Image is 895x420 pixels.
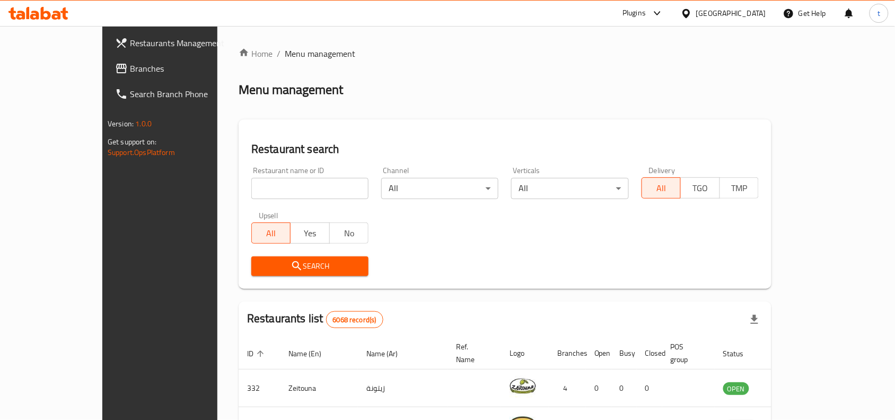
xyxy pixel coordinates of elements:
h2: Menu management [239,81,343,98]
th: Busy [611,337,637,370]
th: Open [586,337,611,370]
label: Upsell [259,212,278,219]
button: No [329,222,368,244]
td: 0 [586,370,611,407]
span: Version: [108,117,134,131]
button: All [251,222,291,244]
div: Export file [742,307,767,332]
label: Delivery [649,167,675,174]
span: ID [247,347,267,360]
div: Plugins [622,7,646,20]
span: OPEN [723,383,749,395]
a: Home [239,47,273,60]
th: Logo [501,337,549,370]
button: TMP [719,177,759,199]
span: TGO [685,181,715,196]
span: 6068 record(s) [327,315,383,325]
h2: Restaurants list [247,311,383,328]
span: Name (Ar) [366,347,411,360]
span: No [334,226,364,241]
a: Branches [107,56,252,81]
input: Search for restaurant name or ID.. [251,178,368,199]
th: Closed [637,337,662,370]
h2: Restaurant search [251,141,759,157]
td: 332 [239,370,280,407]
span: Branches [130,62,243,75]
button: All [642,177,681,199]
span: Restaurants Management [130,37,243,49]
span: Ref. Name [456,340,488,366]
li: / [277,47,280,60]
td: 0 [637,370,662,407]
span: All [256,226,286,241]
div: All [511,178,628,199]
span: Yes [295,226,325,241]
span: Name (En) [288,347,335,360]
th: Branches [549,337,586,370]
td: 0 [611,370,637,407]
span: t [878,7,880,19]
td: Zeitouna [280,370,358,407]
span: Menu management [285,47,355,60]
nav: breadcrumb [239,47,771,60]
img: Zeitouna [510,373,536,399]
span: Search Branch Phone [130,88,243,100]
button: Search [251,256,368,276]
a: Restaurants Management [107,30,252,56]
a: Search Branch Phone [107,81,252,107]
span: Search [260,260,360,273]
span: TMP [724,181,754,196]
span: Status [723,347,758,360]
div: All [381,178,498,199]
button: Yes [290,222,329,244]
span: 1.0.0 [135,117,152,131]
span: All [646,181,677,196]
span: Get support on: [108,135,156,149]
td: 4 [549,370,586,407]
div: Total records count [326,311,383,328]
a: Support.OpsPlatform [108,145,175,159]
button: TGO [680,177,719,199]
div: [GEOGRAPHIC_DATA] [696,7,766,19]
span: POS group [671,340,702,366]
td: زيتونة [358,370,447,407]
